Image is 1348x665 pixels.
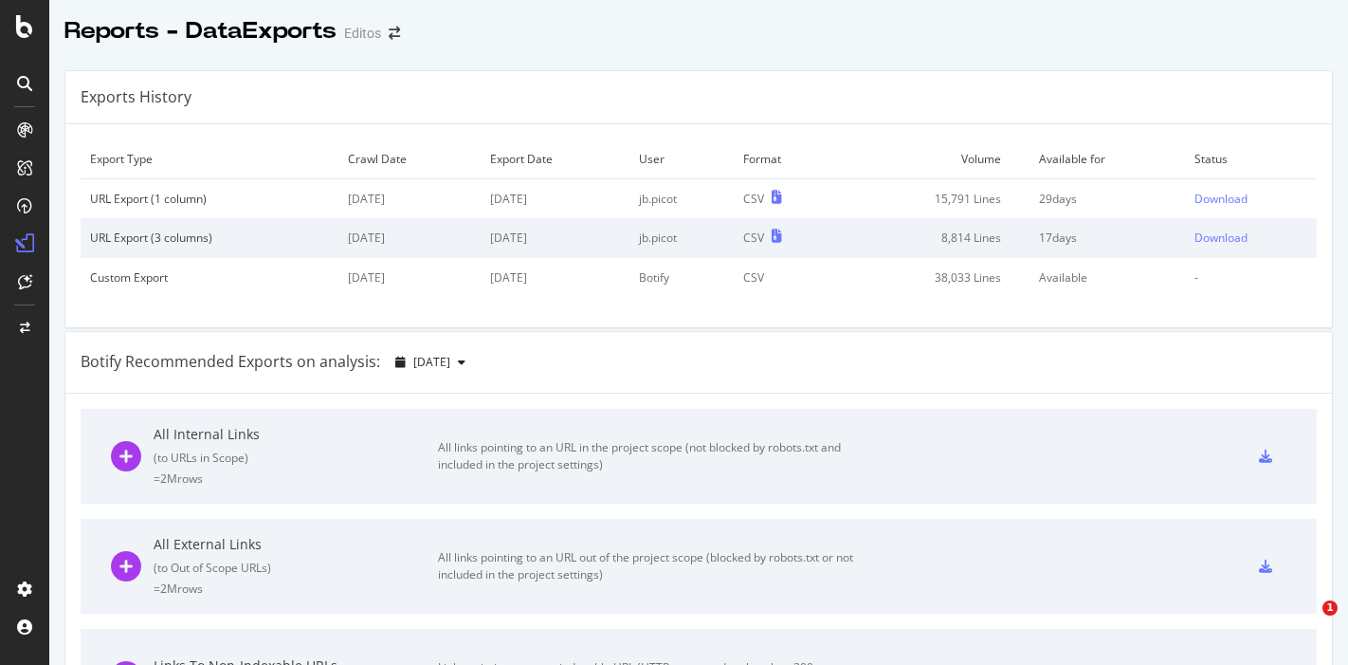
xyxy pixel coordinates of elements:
td: Format [734,139,839,179]
td: [DATE] [481,179,629,219]
div: URL Export (3 columns) [90,230,329,246]
td: Volume [839,139,1029,179]
div: = 2M rows [154,581,438,597]
td: Botify [629,258,734,297]
div: ( to URLs in Scope ) [154,450,438,466]
div: Reports - DataExports [64,15,337,47]
td: [DATE] [481,218,629,257]
td: jb.picot [629,218,734,257]
div: All External Links [154,535,438,554]
div: CSV [743,191,764,207]
div: Download [1194,230,1248,246]
div: All Internal Links [154,425,438,444]
div: csv-export [1259,450,1272,463]
span: 1 [1322,600,1338,616]
td: Export Type [81,139,338,179]
td: [DATE] [338,218,481,257]
td: CSV [734,258,839,297]
div: ( to Out of Scope URLs ) [154,560,438,576]
div: Available [1039,269,1175,286]
div: Botify Recommended Exports on analysis: [81,351,380,373]
td: 8,814 Lines [839,218,1029,257]
div: = 2M rows [154,471,438,487]
td: - [1185,258,1317,297]
td: 38,033 Lines [839,258,1029,297]
div: Editos [344,24,381,43]
div: All links pointing to an URL out of the project scope (blocked by robots.txt or not included in t... [438,549,865,583]
td: [DATE] [481,258,629,297]
td: 29 days [1029,179,1185,219]
iframe: Intercom live chat [1284,600,1329,646]
div: All links pointing to an URL in the project scope (not blocked by robots.txt and included in the ... [438,439,865,473]
td: jb.picot [629,179,734,219]
a: Download [1194,191,1307,207]
td: Crawl Date [338,139,481,179]
td: 15,791 Lines [839,179,1029,219]
div: csv-export [1259,560,1272,573]
span: 2025 Sep. 6th [413,354,450,370]
div: Download [1194,191,1248,207]
td: [DATE] [338,179,481,219]
a: Download [1194,230,1307,246]
div: arrow-right-arrow-left [389,27,400,40]
td: 17 days [1029,218,1185,257]
td: Status [1185,139,1317,179]
div: Custom Export [90,269,329,286]
div: CSV [743,230,764,246]
td: [DATE] [338,258,481,297]
td: Export Date [481,139,629,179]
div: Exports History [81,86,191,108]
div: URL Export (1 column) [90,191,329,207]
td: Available for [1029,139,1185,179]
td: User [629,139,734,179]
button: [DATE] [388,347,473,378]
